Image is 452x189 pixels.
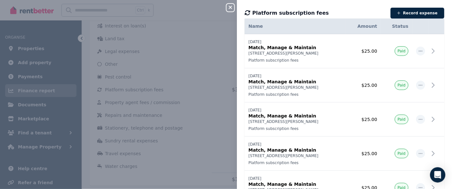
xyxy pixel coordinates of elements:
[398,151,406,156] span: Paid
[345,19,381,34] th: Amount
[248,147,342,153] p: Match, Manage & Maintain
[248,51,342,56] p: [STREET_ADDRESS][PERSON_NAME]
[391,8,444,19] button: Record expense
[345,102,381,137] td: $25.00
[248,79,342,85] p: Match, Manage & Maintain
[245,19,345,34] th: Name
[398,83,406,88] span: Paid
[248,176,342,181] p: [DATE]
[398,49,406,54] span: Paid
[248,44,342,51] p: Match, Manage & Maintain
[248,85,342,90] p: [STREET_ADDRESS][PERSON_NAME]
[248,113,342,119] p: Match, Manage & Maintain
[248,119,342,124] p: [STREET_ADDRESS][PERSON_NAME]
[248,181,342,187] p: Match, Manage & Maintain
[248,39,342,44] p: [DATE]
[248,153,342,158] p: [STREET_ADDRESS][PERSON_NAME]
[248,126,342,131] p: Platform subscription fees
[248,73,342,79] p: [DATE]
[345,68,381,102] td: $25.00
[248,160,342,165] p: Platform subscription fees
[248,142,342,147] p: [DATE]
[430,167,446,183] div: Open Intercom Messenger
[248,58,342,63] p: Platform subscription fees
[345,34,381,68] td: $25.00
[381,19,412,34] th: Status
[345,137,381,171] td: $25.00
[248,108,342,113] p: [DATE]
[252,9,329,17] span: Platform subscription fees
[248,92,342,97] p: Platform subscription fees
[398,117,406,122] span: Paid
